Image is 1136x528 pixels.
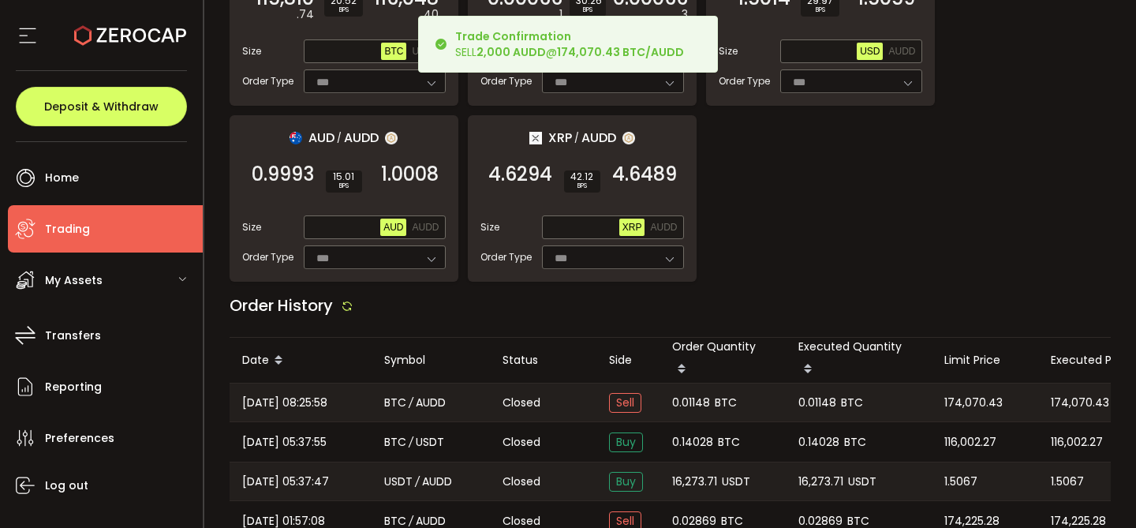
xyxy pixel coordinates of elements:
span: Size [242,44,261,58]
em: / [574,131,579,145]
span: Log out [45,474,88,497]
div: Status [490,351,596,369]
em: / [409,433,413,451]
span: 116,002.27 [1051,433,1103,451]
span: BTC [715,394,737,412]
div: Symbol [372,351,490,369]
span: 16,273.71 [672,473,717,491]
button: AUDD [647,219,680,236]
span: USDT [416,433,444,451]
span: BTC [384,46,403,57]
span: Reporting [45,376,102,399]
span: AUDD [650,222,677,233]
span: XRP [548,128,572,148]
span: Transfers [45,324,101,347]
em: .74 [297,6,314,23]
span: Order Type [480,250,532,264]
span: AUDD [412,222,439,233]
span: Closed [503,474,540,490]
span: Sell [609,393,641,413]
span: 42.12 [570,172,594,182]
span: Trading [45,218,90,241]
img: zuPXiwguUFiBOIQyqLOiXsnnNitlx7q4LCwEbLHADjIpTka+Lip0HH8D0VTrd02z+wEAAAAASUVORK5CYII= [385,132,398,144]
button: BTC [381,43,406,60]
button: AUD [380,219,406,236]
div: Executed Quantity [786,338,932,383]
span: USD [860,46,880,57]
span: Buy [609,433,643,452]
span: USDT [848,473,876,491]
i: BPS [807,6,833,15]
button: AUDD [885,43,918,60]
em: / [409,394,413,412]
span: AUDD [344,128,379,148]
span: Order Type [480,74,532,88]
span: XRP [622,222,642,233]
button: USDC [409,43,442,60]
span: BTC [841,394,863,412]
div: Order Quantity [660,338,786,383]
span: BTC [844,433,866,451]
div: Limit Price [932,351,1038,369]
em: 3 [682,6,688,23]
em: / [415,473,420,491]
span: Size [719,44,738,58]
b: Trade Confirmation [455,28,571,44]
span: [DATE] 08:25:58 [242,394,327,412]
button: Deposit & Withdraw [16,87,187,126]
span: [DATE] 05:37:47 [242,473,329,491]
span: Order Type [242,74,293,88]
button: XRP [619,219,645,236]
iframe: Chat Widget [1057,452,1136,528]
span: 1.0008 [381,167,439,182]
span: Order History [230,294,333,316]
span: 0.9993 [252,167,314,182]
div: Date [230,347,372,374]
span: Home [45,167,79,189]
i: BPS [331,6,357,15]
span: 174,070.43 [1051,394,1109,412]
span: My Assets [45,269,103,292]
span: 0.01148 [672,394,710,412]
span: 1.5067 [944,473,977,491]
span: Order Type [242,250,293,264]
div: Side [596,351,660,369]
span: USDT [722,473,750,491]
span: 116,002.27 [944,433,996,451]
span: BTC [384,433,406,451]
span: USDT [384,473,413,491]
span: Closed [503,434,540,451]
span: Closed [503,395,540,411]
b: 2,000 AUDD [476,44,546,60]
span: USDC [412,46,439,57]
span: Order Type [719,74,770,88]
button: AUDD [409,219,442,236]
i: BPS [332,182,356,191]
span: AUDD [416,394,446,412]
span: [DATE] 05:37:55 [242,433,327,451]
span: 0.01148 [798,394,836,412]
button: USD [857,43,883,60]
span: 174,070.43 [944,394,1003,412]
span: BTC [718,433,740,451]
span: Preferences [45,427,114,450]
em: .40 [421,6,439,23]
i: BPS [570,182,594,191]
div: SELL @ [455,28,684,60]
em: / [337,131,342,145]
span: 0.14028 [672,433,713,451]
span: Buy [609,472,643,492]
img: xrp_portfolio.png [529,132,542,144]
span: 1.5067 [1051,473,1084,491]
span: AUDD [422,473,452,491]
span: Deposit & Withdraw [44,101,159,112]
span: Size [480,220,499,234]
span: AUDD [888,46,915,57]
img: zuPXiwguUFiBOIQyqLOiXsnnNitlx7q4LCwEbLHADjIpTka+Lip0HH8D0VTrd02z+wEAAAAASUVORK5CYII= [622,132,635,144]
span: 4.6489 [612,167,677,182]
i: BPS [576,6,600,15]
span: 16,273.71 [798,473,843,491]
img: aud_portfolio.svg [290,132,302,144]
span: Size [242,220,261,234]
